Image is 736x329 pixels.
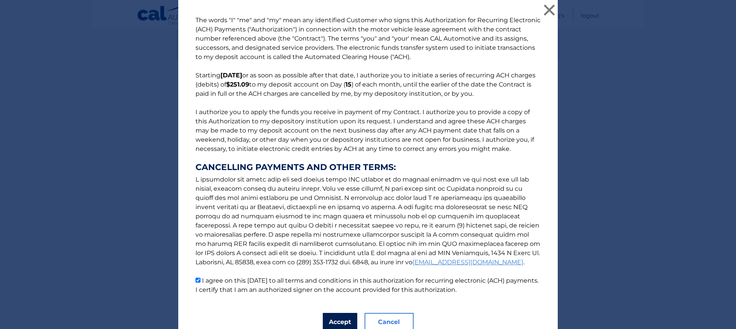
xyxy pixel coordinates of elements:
[195,277,539,293] label: I agree on this [DATE] to all terms and conditions in this authorization for recurring electronic...
[412,259,523,266] a: [EMAIL_ADDRESS][DOMAIN_NAME]
[345,81,352,88] b: 15
[542,2,557,18] button: ×
[188,16,548,295] p: The words "I" "me" and "my" mean any identified Customer who signs this Authorization for Recurri...
[195,163,540,172] strong: CANCELLING PAYMENTS AND OTHER TERMS:
[226,81,249,88] b: $251.09
[220,72,242,79] b: [DATE]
